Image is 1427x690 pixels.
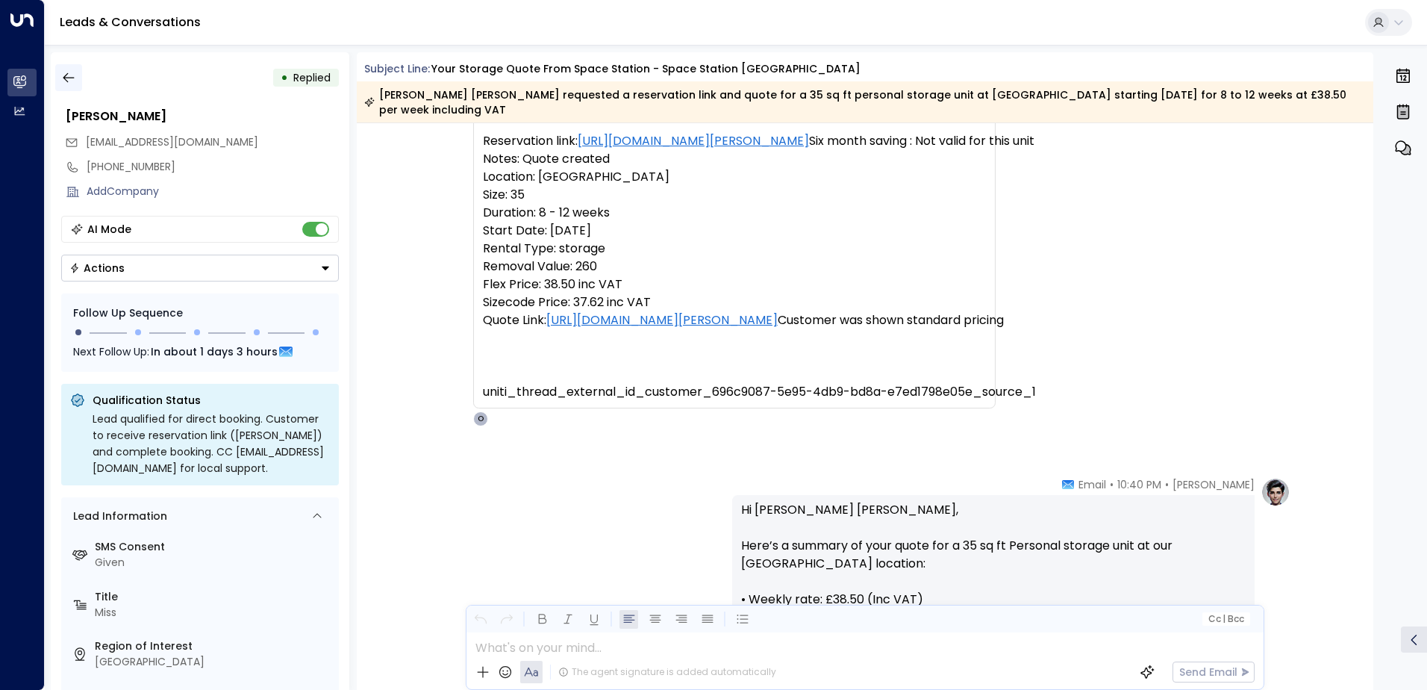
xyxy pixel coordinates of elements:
[364,87,1365,117] div: [PERSON_NAME] [PERSON_NAME] requested a reservation link and quote for a 35 sq ft personal storag...
[61,255,339,282] button: Actions
[73,305,327,321] div: Follow Up Sequence
[66,108,339,125] div: [PERSON_NAME]
[1261,477,1290,507] img: profile-logo.png
[95,638,333,654] label: Region of Interest
[483,25,986,401] pre: Name: [PERSON_NAME] [PERSON_NAME] Email: [EMAIL_ADDRESS][DOMAIN_NAME] Phone: [PHONE_NUMBER] Unit:...
[68,509,167,524] div: Lead Information
[69,261,125,275] div: Actions
[1117,477,1161,492] span: 10:40 PM
[87,159,339,175] div: [PHONE_NUMBER]
[87,222,131,237] div: AI Mode
[93,393,330,408] p: Qualification Status
[471,610,490,629] button: Undo
[93,411,330,476] div: Lead qualified for direct booking. Customer to receive reservation link ([PERSON_NAME]) and compl...
[1165,477,1169,492] span: •
[497,610,516,629] button: Redo
[293,70,331,85] span: Replied
[1223,614,1225,624] span: |
[578,132,809,150] a: [URL][DOMAIN_NAME][PERSON_NAME]
[86,134,258,149] span: [EMAIL_ADDRESS][DOMAIN_NAME]
[87,184,339,199] div: AddCompany
[60,13,201,31] a: Leads & Conversations
[95,654,333,670] div: [GEOGRAPHIC_DATA]
[558,665,776,679] div: The agent signature is added automatically
[95,539,333,555] label: SMS Consent
[73,344,327,360] div: Next Follow Up:
[431,61,861,77] div: Your storage quote from Space Station - Space Station [GEOGRAPHIC_DATA]
[473,411,488,426] div: O
[151,344,278,360] span: In about 1 days 3 hours
[1172,477,1255,492] span: [PERSON_NAME]
[95,589,333,605] label: Title
[61,255,339,282] div: Button group with a nested menu
[281,64,288,91] div: •
[1078,477,1106,492] span: Email
[546,311,778,329] a: [URL][DOMAIN_NAME][PERSON_NAME]
[86,134,258,150] span: alannarharn@gmail.com
[1202,612,1249,627] button: Cc|Bcc
[364,61,430,76] span: Subject Line:
[1110,477,1114,492] span: •
[95,555,333,571] div: Given
[1208,614,1243,624] span: Cc Bcc
[95,605,333,621] div: Miss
